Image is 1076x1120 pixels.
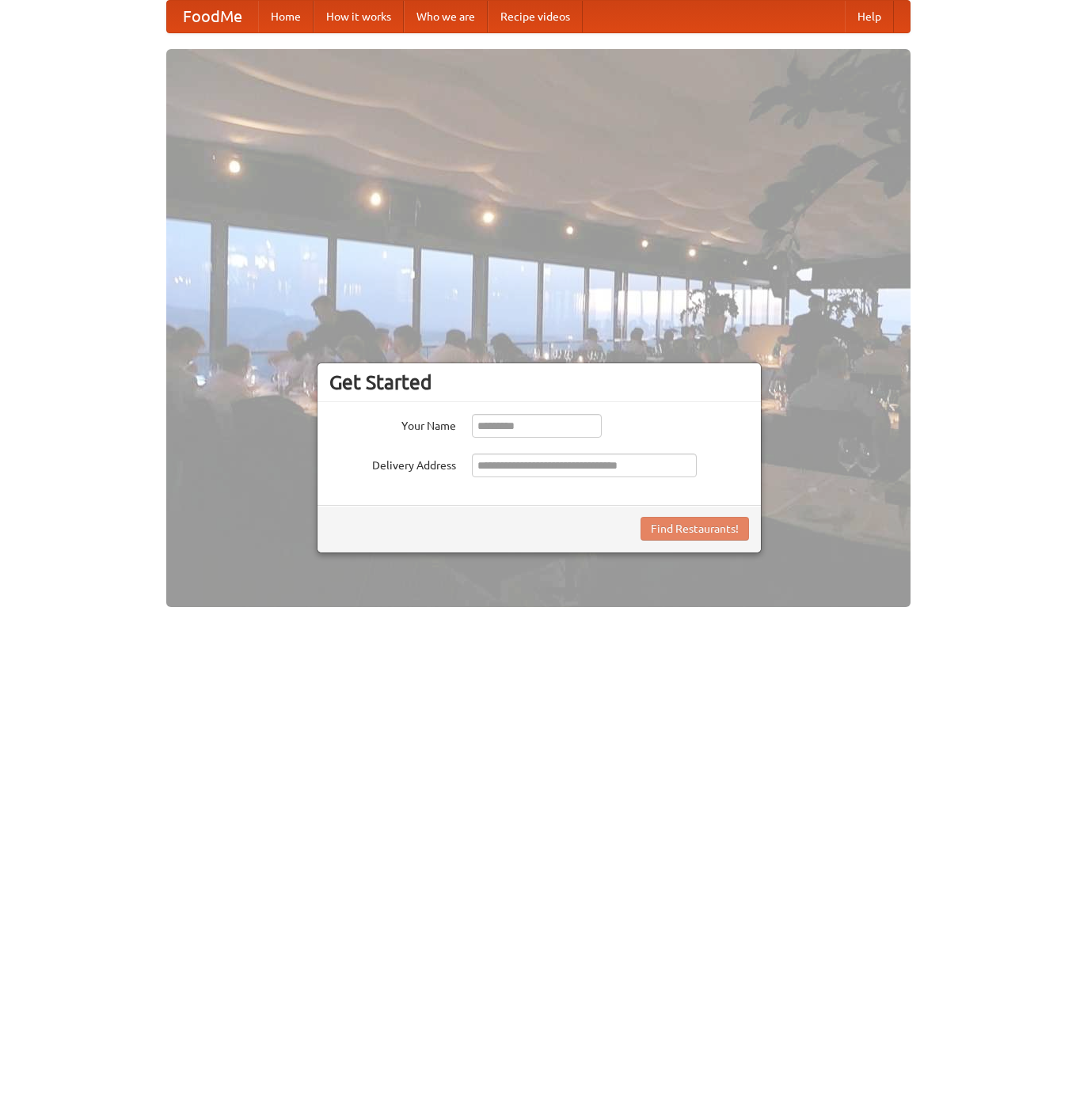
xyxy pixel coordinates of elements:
[845,1,894,32] a: Help
[641,517,749,541] button: Find Restaurants!
[329,454,456,473] label: Delivery Address
[167,1,258,32] a: FoodMe
[314,1,404,32] a: How it works
[404,1,488,32] a: Who we are
[258,1,314,32] a: Home
[329,414,456,434] label: Your Name
[329,370,749,394] h3: Get Started
[488,1,583,32] a: Recipe videos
